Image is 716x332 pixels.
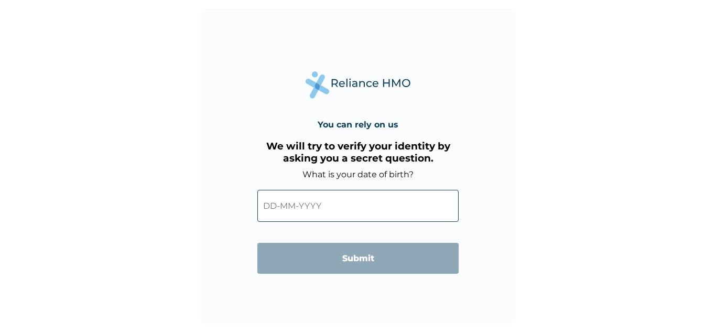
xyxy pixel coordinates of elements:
input: DD-MM-YYYY [257,190,459,222]
img: Reliance Health's Logo [306,71,410,98]
input: Submit [257,243,459,274]
h3: We will try to verify your identity by asking you a secret question. [257,140,459,164]
label: What is your date of birth? [302,169,414,179]
h4: You can rely on us [318,120,398,130]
